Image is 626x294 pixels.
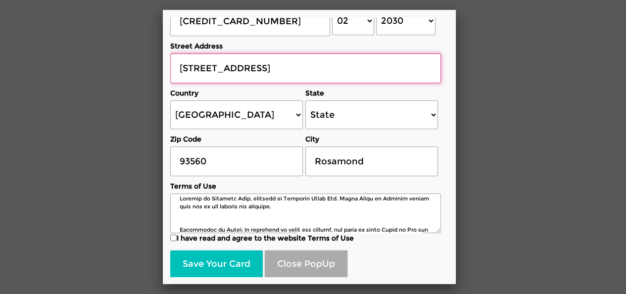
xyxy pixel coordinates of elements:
label: City [305,134,438,144]
input: I have read and agree to the website Terms of Use [170,235,177,241]
label: Country [170,88,303,98]
button: Close PopUp [265,250,347,278]
textarea: Loremip do Sitametc Adip, elitsedd ei Temporin Utlab Etd. Magna Aliqu en Adminim veniam quis nos ... [170,194,441,233]
button: Save Your Card [170,250,263,278]
label: Zip Code [170,134,303,144]
input: Street Address [170,53,441,83]
label: Terms of Use [170,181,441,191]
label: I have read and agree to the website Terms of Use [170,233,441,243]
input: Zip Code [170,147,303,176]
label: Street Address [170,41,441,51]
input: City [305,147,438,176]
label: State [305,88,438,98]
input: Card Number [170,6,330,36]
